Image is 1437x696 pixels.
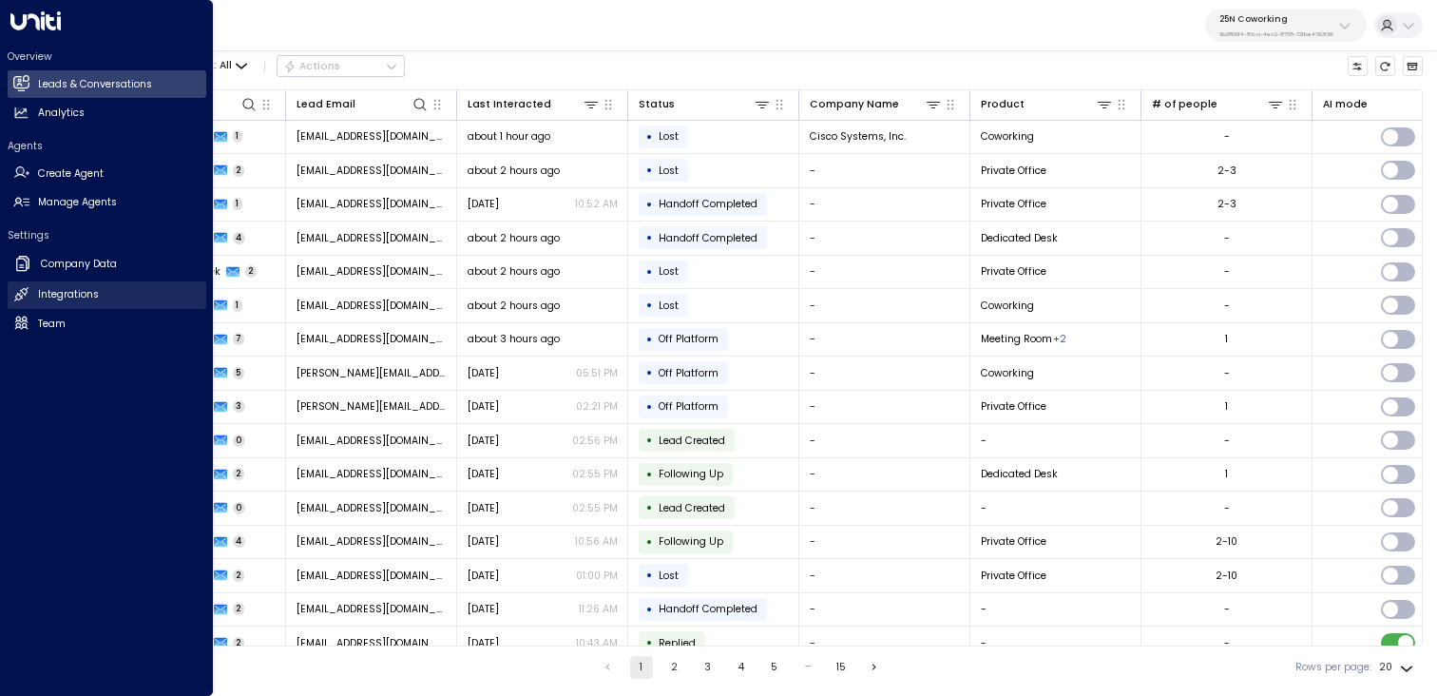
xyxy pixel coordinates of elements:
[799,458,970,492] td: -
[981,467,1058,481] span: Dedicated Desk
[1152,95,1285,113] div: # of people
[659,467,723,481] span: Following Up
[233,502,246,514] span: 0
[810,96,899,113] div: Company Name
[659,299,679,313] span: Lost
[297,332,447,346] span: jimmymacclaw@gmail.com
[233,232,246,244] span: 4
[1216,534,1237,549] div: 2-10
[297,636,447,650] span: hello@getuniti.com
[646,462,653,487] div: •
[1403,56,1424,77] button: Archived Leads
[799,323,970,357] td: -
[8,189,206,217] a: Manage Agents
[297,264,447,279] span: tashtand@gmail.com
[1295,660,1371,675] label: Rows per page:
[1224,299,1230,313] div: -
[799,391,970,424] td: -
[970,627,1141,660] td: -
[981,164,1046,178] span: Private Office
[799,526,970,559] td: -
[646,360,653,385] div: •
[639,95,772,113] div: Status
[8,281,206,309] a: Integrations
[799,593,970,627] td: -
[1224,264,1230,279] div: -
[468,95,601,113] div: Last Interacted
[1224,129,1230,144] div: -
[468,197,499,211] span: Jun 12, 2025
[233,435,246,447] span: 0
[1217,197,1236,211] div: 2-3
[297,569,447,583] span: kev.ignacio95@gmail.com
[468,96,551,113] div: Last Interacted
[659,332,718,346] span: Off Platform
[468,366,499,380] span: Yesterday
[646,125,653,149] div: •
[468,399,499,414] span: Yesterday
[830,656,853,679] button: Go to page 15
[646,225,653,250] div: •
[646,495,653,520] div: •
[970,424,1141,457] td: -
[981,332,1052,346] span: Meeting Room
[970,492,1141,525] td: -
[297,501,447,515] span: jacobtzwiezen@outlook.com
[1152,96,1217,113] div: # of people
[1224,434,1230,448] div: -
[1224,636,1230,650] div: -
[233,130,243,143] span: 1
[799,289,970,322] td: -
[646,327,653,352] div: •
[576,569,618,583] p: 01:00 PM
[1217,164,1236,178] div: 2-3
[646,158,653,183] div: •
[41,257,117,272] h2: Company Data
[468,129,550,144] span: about 1 hour ago
[8,249,206,280] a: Company Data
[468,299,560,313] span: about 2 hours ago
[799,492,970,525] td: -
[297,197,447,211] span: krakkasani@crocusitllc.com
[981,399,1046,414] span: Private Office
[297,534,447,549] span: rkazerooni74@gmail.com
[297,299,447,313] span: danyshman.azamatov@gmail.com
[981,95,1114,113] div: Product
[981,366,1034,380] span: Coworking
[659,129,679,144] span: Lost
[576,636,618,650] p: 10:43 AM
[1348,56,1369,77] button: Customize
[659,399,718,414] span: Off Platform
[468,231,560,245] span: about 2 hours ago
[659,501,725,515] span: Lead Created
[38,106,85,121] h2: Analytics
[646,192,653,217] div: •
[799,559,970,592] td: -
[38,195,117,210] h2: Manage Agents
[283,60,341,73] div: Actions
[1219,13,1333,25] p: 25N Coworking
[646,428,653,453] div: •
[468,164,560,178] span: about 2 hours ago
[799,357,970,390] td: -
[38,317,66,332] h2: Team
[8,160,206,187] a: Create Agent
[981,264,1046,279] span: Private Office
[1219,30,1333,38] p: 3b9800f4-81ca-4ec0-8758-72fbe4763f36
[233,400,246,413] span: 3
[8,100,206,127] a: Analytics
[799,256,970,289] td: -
[572,434,618,448] p: 02:56 PM
[697,656,719,679] button: Go to page 3
[297,96,355,113] div: Lead Email
[659,434,725,448] span: Lead Created
[981,197,1046,211] span: Private Office
[297,231,447,245] span: h1994nt@gmail.com
[575,197,618,211] p: 10:52 AM
[1225,399,1228,414] div: 1
[799,424,970,457] td: -
[297,129,447,144] span: abdullahzaf@gmail.com
[659,264,679,279] span: Lost
[297,399,447,414] span: jonathan@lokationre.com
[981,96,1025,113] div: Product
